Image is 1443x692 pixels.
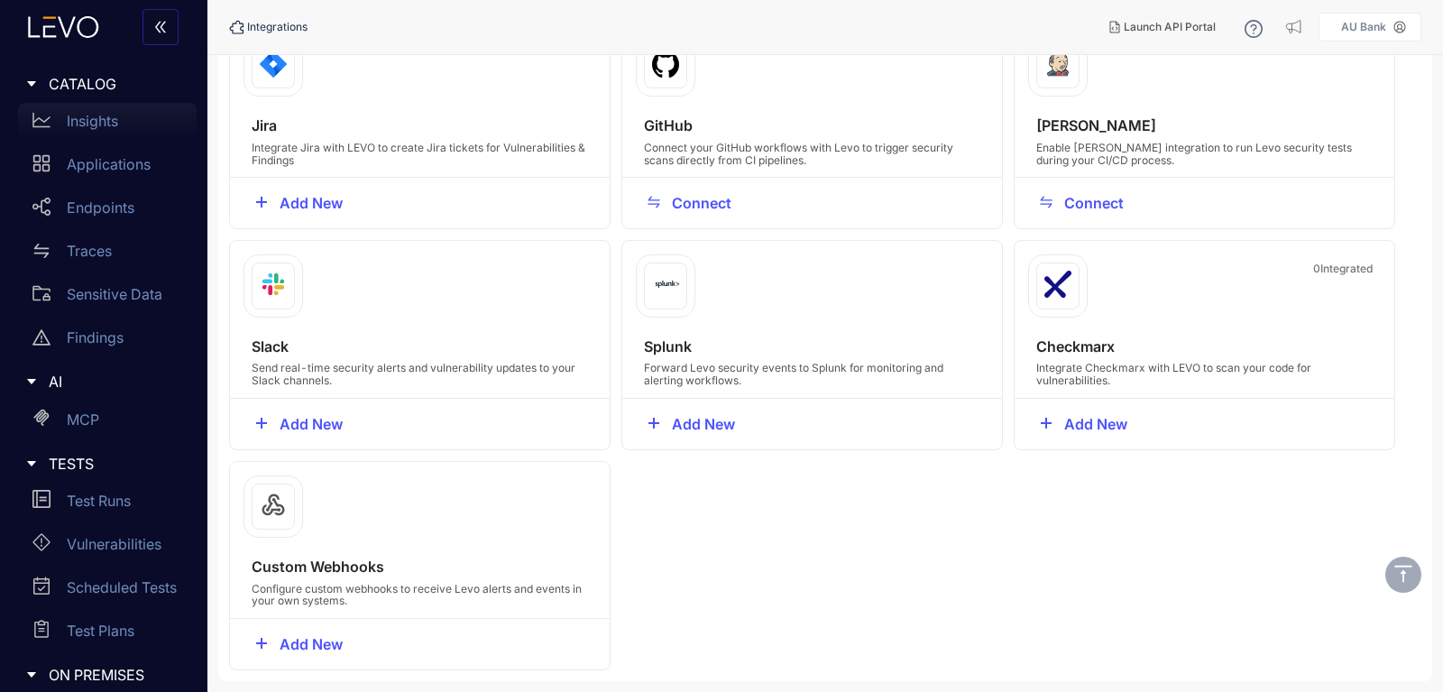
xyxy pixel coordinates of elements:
[1095,13,1230,42] button: Launch API Portal
[280,195,343,211] span: Add New
[11,445,197,483] div: TESTS
[644,362,980,387] p: Forward Levo security events to Splunk for monitoring and alerting workflows.
[252,142,588,167] p: Integrate Jira with LEVO to create Jira tickets for Vulnerabilities & Findings
[252,558,588,575] h4: Custom Webhooks
[67,579,177,595] p: Scheduled Tests
[18,233,197,276] a: Traces
[528,42,588,88] span: 0 Integrated
[1036,142,1373,167] p: Enable [PERSON_NAME] integration to run Levo security tests during your CI/CD process.
[633,189,745,217] button: swapConnect
[11,65,197,103] div: CATALOG
[644,117,980,134] h4: GitHub
[1036,117,1373,134] h4: [PERSON_NAME]
[49,76,182,92] span: CATALOG
[672,416,735,432] span: Add New
[67,243,112,259] p: Traces
[18,103,197,146] a: Insights
[67,536,161,552] p: Vulnerabilities
[241,630,356,659] button: plusAdd New
[254,636,269,652] span: plus
[67,493,131,509] p: Test Runs
[241,410,356,438] button: plusAdd New
[25,375,38,388] span: caret-right
[32,328,51,346] span: warning
[229,20,308,34] div: Integrations
[1039,195,1053,211] span: swap
[1313,263,1373,309] span: 0 Integrated
[1025,189,1137,217] button: swapConnect
[25,78,38,90] span: caret-right
[1025,410,1141,438] button: plusAdd New
[18,276,197,319] a: Sensitive Data
[49,374,182,390] span: AI
[142,9,179,45] button: double-left
[1124,21,1216,33] span: Launch API Portal
[647,416,661,432] span: plus
[49,456,182,472] span: TESTS
[644,338,980,355] h4: Splunk
[67,411,99,428] p: MCP
[1064,416,1127,432] span: Add New
[25,669,38,681] span: caret-right
[241,189,356,217] button: plusAdd New
[252,362,588,387] p: Send real-time security alerts and vulnerability updates to your Slack channels.
[1036,362,1373,387] p: Integrate Checkmarx with LEVO to scan your code for vulnerabilities.
[1039,416,1053,432] span: plus
[18,569,197,613] a: Scheduled Tests
[18,319,197,363] a: Findings
[49,667,182,683] span: ON PREMISES
[67,199,134,216] p: Endpoints
[67,113,118,129] p: Insights
[252,117,588,134] h4: Jira
[67,286,162,302] p: Sensitive Data
[1392,563,1414,585] span: vertical-align-top
[32,242,51,260] span: swap
[18,146,197,189] a: Applications
[18,526,197,569] a: Vulnerabilities
[254,195,269,211] span: plus
[254,416,269,432] span: plus
[647,195,661,211] span: swap
[18,401,197,445] a: MCP
[1064,195,1124,211] span: Connect
[67,623,134,639] p: Test Plans
[280,636,343,652] span: Add New
[633,410,749,438] button: plusAdd New
[67,329,124,346] p: Findings
[280,416,343,432] span: Add New
[67,156,151,172] p: Applications
[644,142,980,167] p: Connect your GitHub workflows with Levo to trigger security scans directly from CI pipelines.
[11,363,197,401] div: AI
[18,613,197,656] a: Test Plans
[252,338,588,355] h4: Slack
[18,189,197,233] a: Endpoints
[1036,338,1373,355] h4: Checkmarx
[252,583,588,608] p: Configure custom webhooks to receive Levo alerts and events in your own systems.
[672,195,731,211] span: Connect
[153,20,168,36] span: double-left
[18,483,197,526] a: Test Runs
[25,457,38,470] span: caret-right
[1341,21,1386,33] p: AU Bank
